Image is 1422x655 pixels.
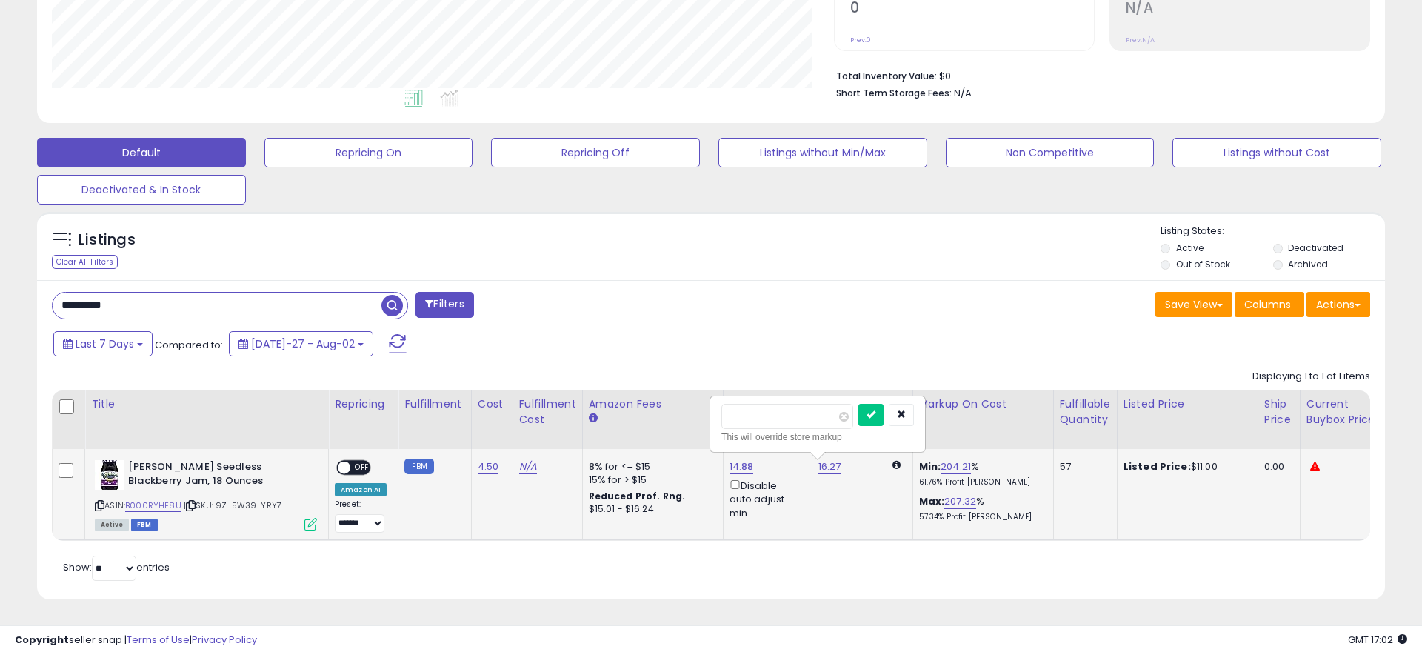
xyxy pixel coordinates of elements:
div: $11.00 [1124,460,1246,473]
img: 51ZgHpLKVQL._SL40_.jpg [95,460,124,490]
button: [DATE]-27 - Aug-02 [229,331,373,356]
div: Amazon Fees [589,396,717,412]
div: Amazon AI [335,483,387,496]
div: Fulfillment Cost [519,396,576,428]
span: 2025-08-14 17:02 GMT [1348,633,1407,647]
div: 15% for > $15 [589,473,712,487]
div: This will override store markup [721,430,914,445]
button: Save View [1155,292,1232,317]
div: Fulfillable Quantity [1060,396,1111,428]
div: $15.01 - $16.24 [589,503,712,516]
a: 14.88 [730,459,754,474]
button: Default [37,138,246,167]
div: Preset: [335,499,387,533]
th: The percentage added to the cost of goods (COGS) that forms the calculator for Min & Max prices. [912,390,1053,449]
span: Columns [1244,297,1291,312]
span: | SKU: 9Z-5W39-YRY7 [184,499,281,511]
li: $0 [836,66,1359,84]
span: Show: entries [63,560,170,574]
span: FBM [131,519,158,531]
p: Listing States: [1161,225,1384,239]
div: Cost [478,396,507,412]
div: Displaying 1 to 1 of 1 items [1252,370,1370,384]
span: [DATE]-27 - Aug-02 [251,336,355,351]
span: Last 7 Days [76,336,134,351]
a: N/A [519,459,537,474]
a: 4.50 [478,459,499,474]
div: Current Buybox Price [1306,396,1383,428]
label: Out of Stock [1176,258,1230,270]
button: Actions [1306,292,1370,317]
button: Listings without Cost [1172,138,1381,167]
a: Privacy Policy [192,633,257,647]
div: 8% for <= $15 [589,460,712,473]
label: Active [1176,242,1204,254]
span: N/A [954,86,972,100]
p: 57.34% Profit [PERSON_NAME] [919,512,1042,522]
div: Repricing [335,396,392,412]
div: Ship Price [1264,396,1294,428]
div: 57 [1060,460,1106,473]
div: Markup on Cost [919,396,1047,412]
div: Clear All Filters [52,255,118,269]
button: Deactivated & In Stock [37,175,246,205]
div: Fulfillment [404,396,464,412]
div: % [919,495,1042,522]
b: Listed Price: [1124,459,1191,473]
span: All listings currently available for purchase on Amazon [95,519,129,531]
a: 16.27 [818,459,841,474]
i: Calculated using Dynamic Max Price. [892,460,901,470]
button: Filters [415,292,473,318]
button: Listings without Min/Max [718,138,927,167]
button: Repricing Off [491,138,700,167]
small: Amazon Fees. [589,412,598,425]
small: Prev: N/A [1126,36,1155,44]
span: OFF [350,462,374,474]
strong: Copyright [15,633,69,647]
small: FBM [404,459,433,474]
div: Disable auto adjust min [730,477,801,520]
span: Compared to: [155,338,223,352]
small: Prev: 0 [850,36,871,44]
div: 0.00 [1264,460,1289,473]
a: Terms of Use [127,633,190,647]
button: Non Competitive [946,138,1155,167]
a: 207.32 [944,494,976,509]
div: Title [91,396,322,412]
b: Max: [919,494,945,508]
label: Archived [1288,258,1328,270]
b: Reduced Prof. Rng. [589,490,686,502]
button: Columns [1235,292,1304,317]
div: Listed Price [1124,396,1252,412]
h5: Listings [79,230,136,250]
div: % [919,460,1042,488]
b: Short Term Storage Fees: [836,87,952,99]
b: Min: [919,459,941,473]
button: Repricing On [264,138,473,167]
button: Last 7 Days [53,331,153,356]
p: 61.76% Profit [PERSON_NAME] [919,477,1042,488]
div: ASIN: [95,460,317,529]
b: Total Inventory Value: [836,70,937,82]
label: Deactivated [1288,242,1343,254]
b: [PERSON_NAME] Seedless Blackberry Jam, 18 Ounces [128,460,308,491]
div: seller snap | | [15,634,257,648]
a: 204.21 [941,459,971,474]
a: B000RYHE8U [125,499,181,512]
